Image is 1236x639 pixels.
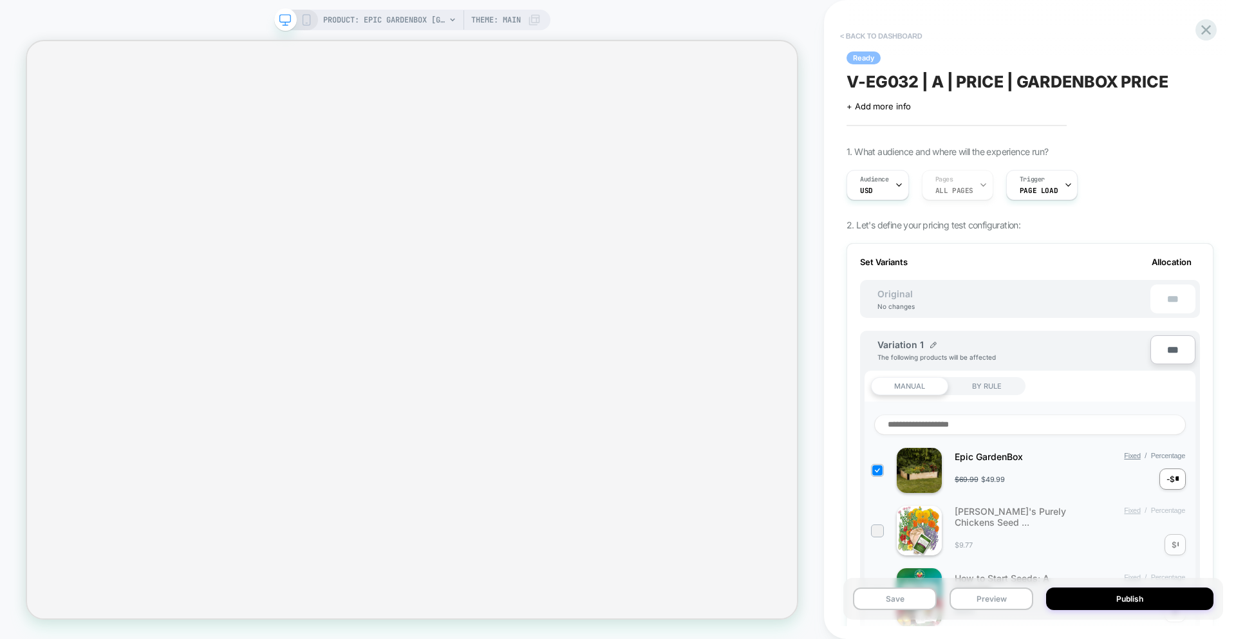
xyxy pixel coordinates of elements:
div: Epic GardenBox [955,451,1072,462]
span: Page Load [1020,186,1058,195]
div: / [1072,451,1189,462]
span: Variation 1 [877,339,924,350]
span: 1. What audience and where will the experience run? [847,146,1048,157]
button: Percentage [1147,451,1189,460]
span: + Add more info [847,101,911,111]
img: How to Start Seeds: A Complete E-Book Guide [897,568,942,627]
span: Theme: MAIN [471,10,521,30]
span: PRODUCT: Epic GardenBox [garden box] [323,10,445,30]
span: V-EG032 | A | PRICE | GARDENBOX PRICE [847,72,1168,91]
span: Audience [860,175,889,184]
button: < back to dashboard [834,26,928,46]
span: 2. Let's define your pricing test configuration: [847,219,1020,230]
span: Allocation [1152,257,1192,267]
img: edit [930,342,937,348]
button: Preview [950,588,1033,610]
span: The following products will be affected [877,353,996,361]
button: Fixed [1120,451,1144,460]
span: $69.99 [955,475,978,484]
button: Publish [1046,588,1213,610]
button: Save [853,588,937,610]
span: Ready [847,51,881,64]
div: -$ [1166,474,1175,484]
div: BY RULE [948,377,1025,395]
span: Set Variants [860,257,908,267]
img: Epic GardenBox [897,448,942,493]
span: Trigger [1020,175,1045,184]
span: $49.99 [981,475,1004,484]
span: Original [865,288,926,299]
div: MANUAL [871,377,948,395]
div: No changes [865,302,928,310]
img: Nikki's Purely Chickens Seed Picks [897,506,942,555]
span: USD [860,186,873,195]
